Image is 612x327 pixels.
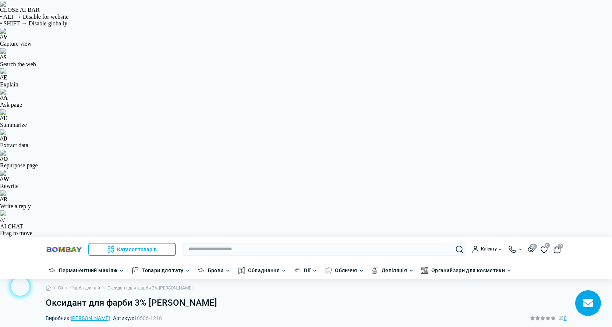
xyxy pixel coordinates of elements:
img: Перманентний макіяж [49,267,56,274]
a: Обладнання [248,266,280,274]
span: 10506-1218 [134,315,162,321]
button: 0 [553,246,561,253]
button: Search [456,246,463,253]
a: [PERSON_NAME] [71,315,110,321]
span: 0 [558,244,563,249]
img: Вії [294,267,301,274]
span: 0 [545,243,550,248]
a: Вії [58,285,63,292]
nav: breadcrumb [46,279,567,298]
img: Депіляція [371,267,379,274]
img: Обличчя [325,267,332,274]
span: 20 [530,244,537,249]
a: Депіляція [382,266,407,274]
span: Виробник: [46,316,110,321]
span: Артикул: [113,316,162,321]
button: 20 [528,246,535,252]
a: Органайзери для косметики [431,266,505,274]
img: BOMBAY [46,246,82,253]
h1: Оксидант для фарби 3% [PERSON_NAME] [46,298,567,308]
img: Брови [198,267,205,274]
a: Товари для тату [142,266,183,274]
a: Фарба для вій [70,285,100,292]
span: 0 [564,314,567,322]
a: Брови [208,266,224,274]
a: Вії [304,266,311,274]
a: 0 [541,245,548,253]
a: Перманентний макіяж [59,266,118,274]
a: Обличчя [335,266,357,274]
img: Органайзери для косметики [421,267,428,274]
li: Оксидант для фарби 3% [PERSON_NAME] [100,285,192,292]
button: Каталог товарів [88,243,176,256]
img: Товари для тату [131,267,139,274]
img: Обладнання [238,267,245,274]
